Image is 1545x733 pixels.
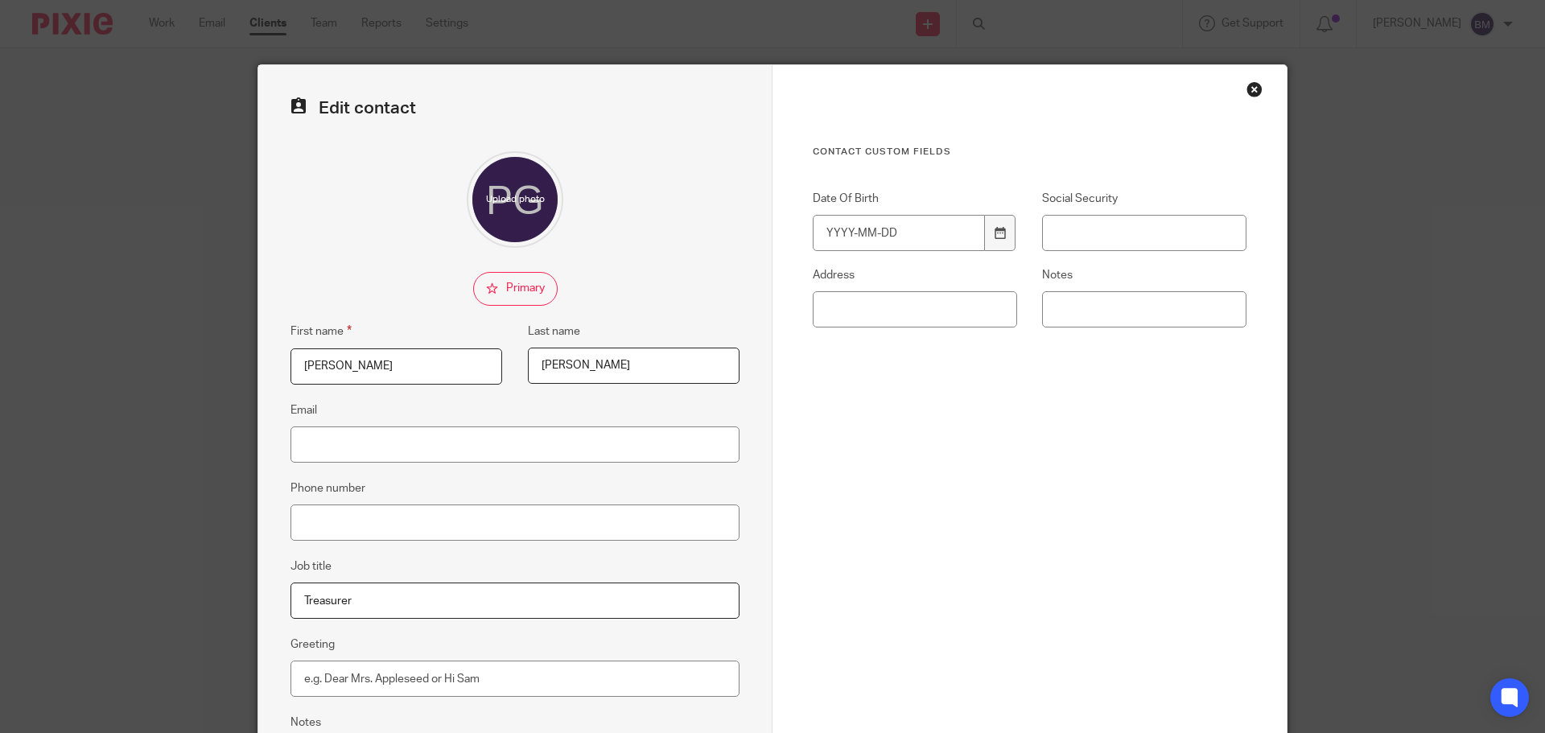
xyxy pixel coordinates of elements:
label: Date Of Birth [813,191,1017,207]
input: e.g. Dear Mrs. Appleseed or Hi Sam [290,661,740,697]
label: Greeting [290,636,335,653]
label: Phone number [290,480,365,496]
label: Address [813,267,1017,283]
input: YYYY-MM-DD [813,215,985,251]
label: Last name [528,323,580,340]
label: Notes [1042,267,1246,283]
h2: Edit contact [290,97,740,119]
h3: Contact Custom fields [813,146,1246,159]
label: Notes [290,714,321,731]
label: Email [290,402,317,418]
label: Job title [290,558,332,574]
label: First name [290,322,352,340]
label: Social Security [1042,191,1246,207]
div: Close this dialog window [1246,81,1263,97]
